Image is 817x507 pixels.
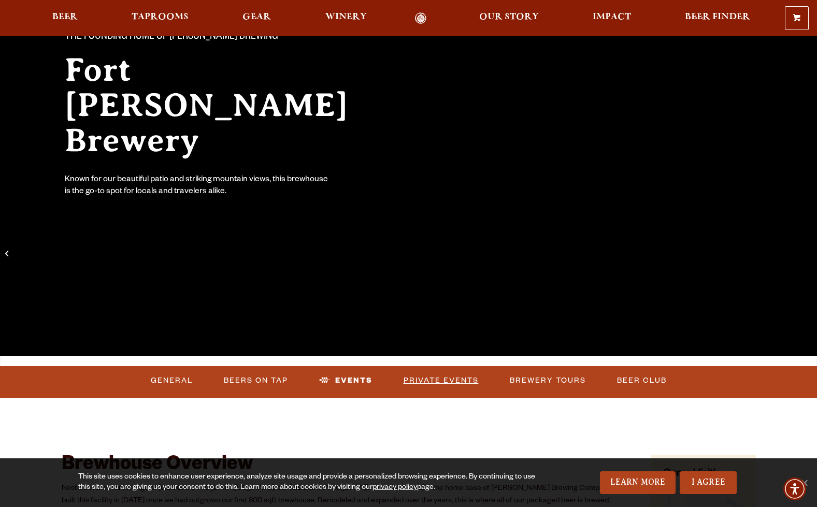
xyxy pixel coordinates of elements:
a: General [147,369,197,393]
h2: Brewhouse Overview [62,455,625,477]
span: Our Story [479,13,539,21]
a: Gear [236,12,278,24]
a: Events [315,369,377,393]
a: Taprooms [125,12,195,24]
span: The Founding Home of [PERSON_NAME] Brewing [65,31,278,44]
a: Beer Club [613,369,671,393]
span: Impact [593,13,631,21]
a: privacy policy [372,484,417,492]
a: Beers on Tap [220,369,292,393]
h2: Fort [PERSON_NAME] Brewery [65,52,388,158]
a: I Agree [680,471,737,494]
a: Beer Finder [678,12,757,24]
a: Beer [46,12,84,24]
span: Beer Finder [685,13,750,21]
a: Impact [586,12,638,24]
span: Winery [325,13,367,21]
a: Learn More [600,471,676,494]
a: Odell Home [402,12,440,24]
a: Winery [319,12,374,24]
span: Gear [242,13,271,21]
div: Accessibility Menu [783,477,806,500]
a: Our Story [472,12,546,24]
a: Brewery Tours [506,369,590,393]
span: Taprooms [132,13,189,21]
div: This site uses cookies to enhance user experience, analyze site usage and provide a personalized ... [78,472,537,493]
span: Beer [52,13,78,21]
a: Private Events [399,369,483,393]
div: Known for our beautiful patio and striking mountain views, this brewhouse is the go-to spot for l... [65,175,330,198]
